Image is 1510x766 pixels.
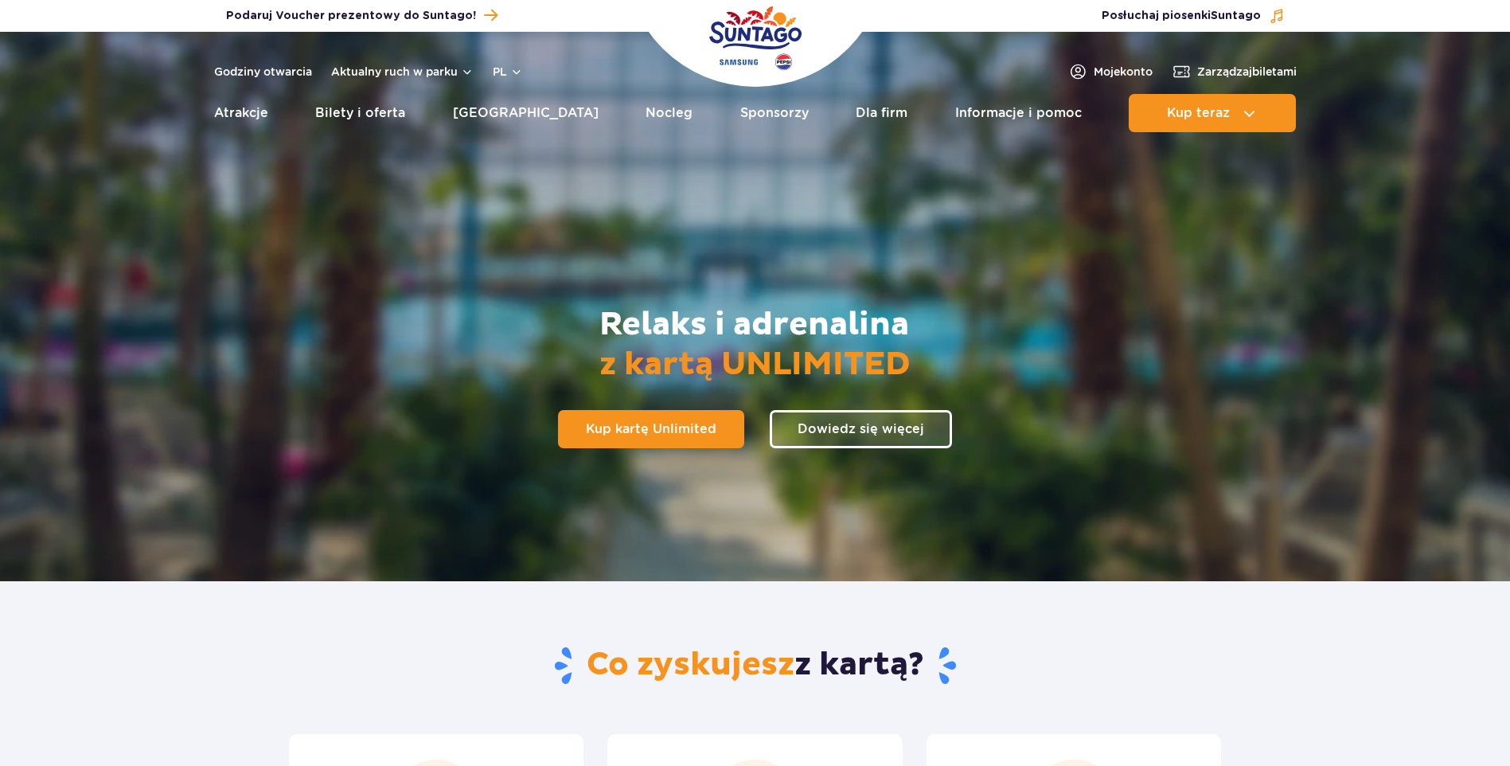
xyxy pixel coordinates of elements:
span: Posłuchaj piosenki [1102,8,1261,24]
a: Podaruj Voucher prezentowy do Suntago! [226,5,497,26]
button: Aktualny ruch w parku [331,65,474,78]
a: [GEOGRAPHIC_DATA] [453,94,599,132]
span: Kup teraz [1167,106,1230,120]
a: Dla firm [856,94,907,132]
a: Dowiedz się więcej [770,410,952,448]
button: pl [493,64,523,80]
span: Zarządzaj biletami [1197,64,1297,80]
span: Kup kartę Unlimited [586,423,716,436]
span: Podaruj Voucher prezentowy do Suntago! [226,8,476,24]
span: Dowiedz się więcej [798,423,924,436]
button: Posłuchaj piosenkiSuntago [1102,8,1285,24]
a: Zarządzajbiletami [1172,62,1297,81]
span: Suntago [1211,10,1261,21]
button: Kup teraz [1129,94,1296,132]
a: Mojekonto [1068,62,1153,81]
h2: Relaks i adrenalina [599,305,911,385]
a: Atrakcje [214,94,268,132]
span: Co zyskujesz [587,645,794,685]
h2: z kartą? [289,645,1221,686]
a: Kup kartę Unlimited [558,410,744,448]
a: Godziny otwarcia [214,64,312,80]
a: Bilety i oferta [315,94,405,132]
a: Informacje i pomoc [955,94,1082,132]
span: z kartą UNLIMITED [599,345,911,385]
a: Sponsorzy [740,94,809,132]
a: Nocleg [646,94,693,132]
span: Moje konto [1094,64,1153,80]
